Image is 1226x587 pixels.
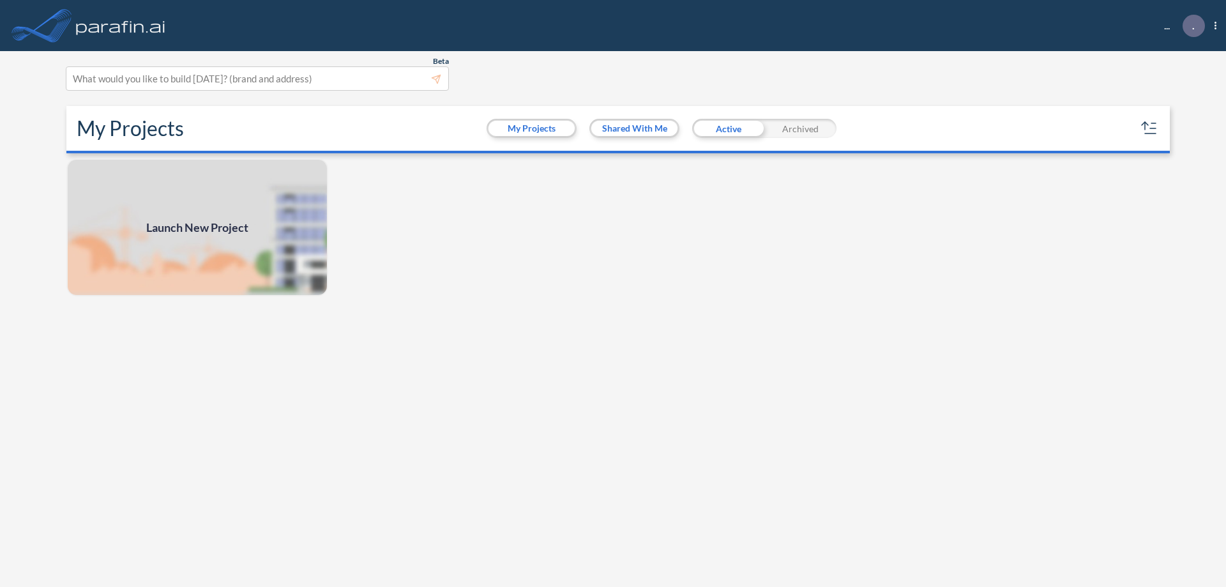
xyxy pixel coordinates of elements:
[1192,20,1195,31] p: .
[1145,15,1216,37] div: ...
[591,121,677,136] button: Shared With Me
[73,13,168,38] img: logo
[66,158,328,296] a: Launch New Project
[692,119,764,138] div: Active
[764,119,836,138] div: Archived
[146,219,248,236] span: Launch New Project
[77,116,184,141] h2: My Projects
[1139,118,1160,139] button: sort
[66,158,328,296] img: add
[488,121,575,136] button: My Projects
[433,56,449,66] span: Beta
